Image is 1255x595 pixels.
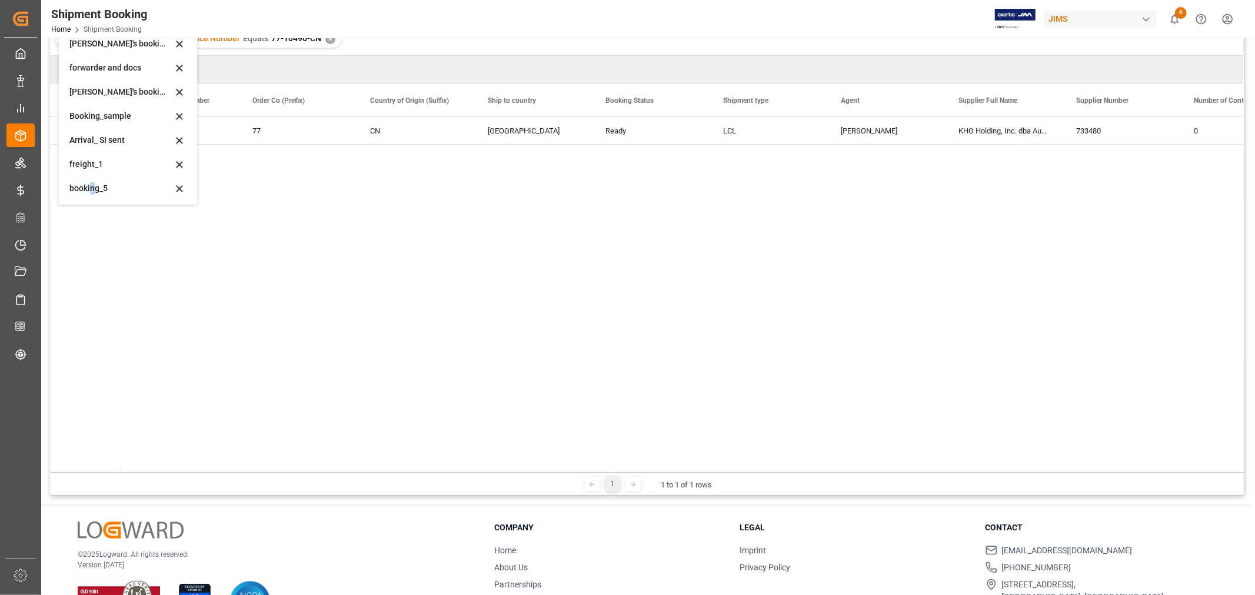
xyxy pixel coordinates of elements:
[740,522,970,534] h3: Legal
[78,549,465,560] p: © 2025 Logward. All rights reserved.
[69,158,172,171] div: freight_1
[1175,7,1187,19] span: 6
[723,96,768,105] span: Shipment type
[78,522,184,539] img: Logward Logo
[69,182,172,195] div: booking_5
[1076,96,1128,105] span: Supplier Number
[69,134,172,146] div: Arrival_ SI sent
[1062,117,1180,144] div: 733480
[723,118,813,145] div: LCL
[841,96,860,105] span: Agent
[494,580,541,589] a: Partnerships
[69,38,172,50] div: [PERSON_NAME]'s booking_3
[494,522,725,534] h3: Company
[494,563,528,572] a: About Us
[1161,6,1188,32] button: show 6 new notifications
[325,34,335,44] div: ✕
[605,118,695,145] div: Ready
[69,86,172,98] div: [PERSON_NAME]'s booking_4
[69,110,172,122] div: Booking_sample
[605,477,620,492] div: 1
[51,25,71,34] a: Home
[488,96,536,105] span: Ship to country
[986,522,1216,534] h3: Contact
[488,118,577,145] div: [GEOGRAPHIC_DATA]
[740,546,766,555] a: Imprint
[995,9,1036,29] img: Exertis%20JAM%20-%20Email%20Logo.jpg_1722504956.jpg
[1002,561,1071,574] span: [PHONE_NUMBER]
[494,546,516,555] a: Home
[661,479,713,491] div: 1 to 1 of 1 rows
[1002,544,1133,557] span: [EMAIL_ADDRESS][DOMAIN_NAME]
[50,117,121,145] div: Press SPACE to select this row.
[370,96,449,105] span: Country of Origin (Suffix)
[252,96,305,105] span: Order Co (Prefix)
[252,118,342,145] div: 77
[1188,6,1214,32] button: Help Center
[243,34,268,43] span: Equals
[69,62,172,74] div: forwarder and docs
[370,118,460,145] div: CN
[958,96,1017,105] span: Supplier Full Name
[740,563,790,572] a: Privacy Policy
[271,34,321,43] span: 77-10496-CN
[1044,11,1157,28] div: JIMS
[1044,8,1161,30] button: JIMS
[78,560,465,570] p: Version [DATE]
[944,117,1062,144] div: KHG Holding, Inc. dba Austere
[605,96,654,105] span: Booking Status
[51,5,147,23] div: Shipment Booking
[841,118,930,145] div: [PERSON_NAME]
